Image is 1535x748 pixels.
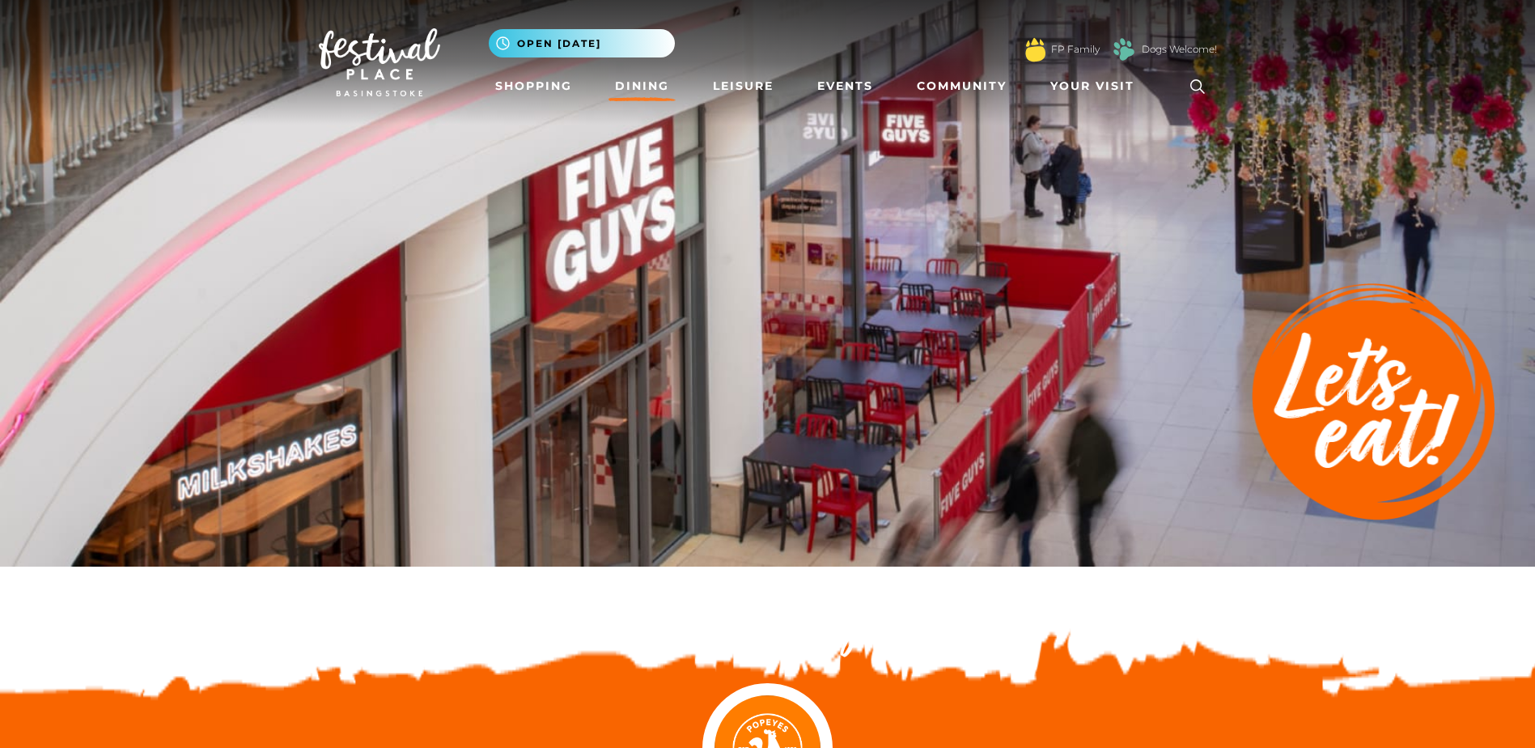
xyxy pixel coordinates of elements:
a: FP Family [1051,42,1100,57]
h2: Discover something new... [319,599,1217,651]
a: Leisure [706,71,780,101]
span: Open [DATE] [517,36,601,51]
a: Shopping [489,71,579,101]
span: Your Visit [1050,78,1134,95]
a: Events [811,71,880,101]
img: Festival Place Logo [319,28,440,96]
a: Your Visit [1044,71,1149,101]
a: Dining [608,71,676,101]
a: Dogs Welcome! [1142,42,1217,57]
a: Community [910,71,1013,101]
button: Open [DATE] [489,29,675,57]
